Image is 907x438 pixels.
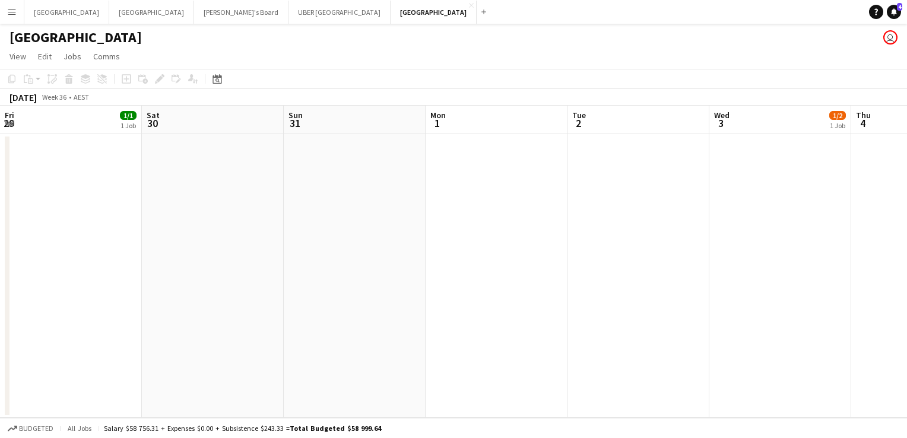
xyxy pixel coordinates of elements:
span: 4 [897,3,902,11]
span: Jobs [64,51,81,62]
div: [DATE] [9,91,37,103]
span: Comms [93,51,120,62]
button: UBER [GEOGRAPHIC_DATA] [288,1,391,24]
span: 1 [429,116,446,130]
span: 29 [3,116,14,130]
button: Budgeted [6,422,55,435]
div: 1 Job [830,121,845,130]
span: Wed [714,110,730,120]
span: 3 [712,116,730,130]
div: AEST [74,93,89,101]
a: Comms [88,49,125,64]
span: 30 [145,116,160,130]
a: View [5,49,31,64]
span: View [9,51,26,62]
span: 31 [287,116,303,130]
a: 4 [887,5,901,19]
div: Salary $58 756.31 + Expenses $0.00 + Subsistence $243.33 = [104,424,381,433]
span: Total Budgeted $58 999.64 [290,424,381,433]
button: [GEOGRAPHIC_DATA] [24,1,109,24]
span: Tue [572,110,586,120]
span: Fri [5,110,14,120]
span: Edit [38,51,52,62]
app-user-avatar: Tennille Moore [883,30,898,45]
span: Mon [430,110,446,120]
div: 1 Job [120,121,136,130]
button: [PERSON_NAME]'s Board [194,1,288,24]
span: Week 36 [39,93,69,101]
span: Sun [288,110,303,120]
span: 1/1 [120,111,137,120]
span: Budgeted [19,424,53,433]
button: [GEOGRAPHIC_DATA] [109,1,194,24]
button: [GEOGRAPHIC_DATA] [391,1,477,24]
span: 2 [570,116,586,130]
h1: [GEOGRAPHIC_DATA] [9,28,142,46]
span: 4 [854,116,871,130]
span: Sat [147,110,160,120]
span: 1/2 [829,111,846,120]
span: Thu [856,110,871,120]
a: Jobs [59,49,86,64]
a: Edit [33,49,56,64]
span: All jobs [65,424,94,433]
